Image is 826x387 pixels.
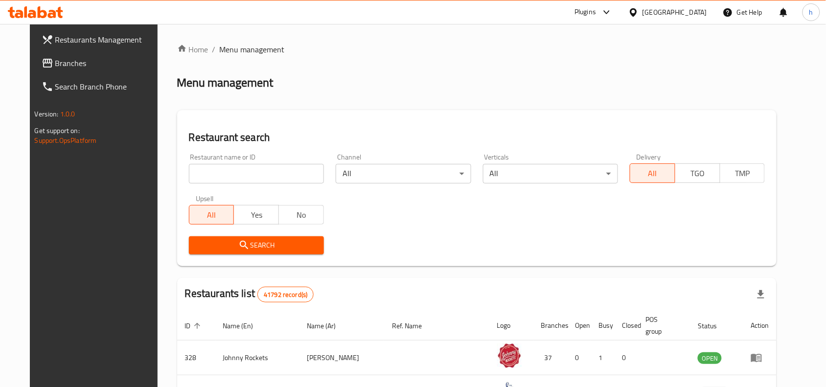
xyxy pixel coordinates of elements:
[724,166,761,181] span: TMP
[60,108,75,120] span: 1.0.0
[55,57,160,69] span: Branches
[679,166,716,181] span: TGO
[34,28,168,51] a: Restaurants Management
[189,130,765,145] h2: Restaurant search
[809,7,813,18] span: h
[749,283,773,306] div: Export file
[568,341,591,375] td: 0
[392,320,435,332] span: Ref. Name
[642,7,707,18] div: [GEOGRAPHIC_DATA]
[223,320,266,332] span: Name (En)
[497,343,522,368] img: Johnny Rockets
[646,314,679,337] span: POS group
[185,286,314,302] h2: Restaurants list
[630,163,675,183] button: All
[55,81,160,92] span: Search Branch Phone
[220,44,285,55] span: Menu management
[637,154,661,160] label: Delivery
[35,124,80,137] span: Get support on:
[698,353,722,364] span: OPEN
[185,320,204,332] span: ID
[615,311,638,341] th: Closed
[591,341,615,375] td: 1
[177,44,777,55] nav: breadcrumb
[533,311,568,341] th: Branches
[258,290,313,299] span: 41792 record(s)
[189,164,324,183] input: Search for restaurant name or ID..
[574,6,596,18] div: Plugins
[34,51,168,75] a: Branches
[34,75,168,98] a: Search Branch Phone
[698,352,722,364] div: OPEN
[197,239,316,251] span: Search
[55,34,160,46] span: Restaurants Management
[615,341,638,375] td: 0
[533,341,568,375] td: 37
[743,311,777,341] th: Action
[489,311,533,341] th: Logo
[591,311,615,341] th: Busy
[35,134,97,147] a: Support.OpsPlatform
[283,208,320,222] span: No
[212,44,216,55] li: /
[299,341,384,375] td: [PERSON_NAME]
[215,341,299,375] td: Johnny Rockets
[483,164,618,183] div: All
[307,320,348,332] span: Name (Ar)
[35,108,59,120] span: Version:
[177,75,274,91] h2: Menu management
[751,352,769,364] div: Menu
[189,205,234,225] button: All
[189,236,324,254] button: Search
[177,341,215,375] td: 328
[238,208,275,222] span: Yes
[257,287,314,302] div: Total records count
[336,164,471,183] div: All
[634,166,671,181] span: All
[568,311,591,341] th: Open
[698,320,730,332] span: Status
[193,208,230,222] span: All
[675,163,720,183] button: TGO
[278,205,324,225] button: No
[196,195,214,202] label: Upsell
[720,163,765,183] button: TMP
[233,205,279,225] button: Yes
[177,44,208,55] a: Home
